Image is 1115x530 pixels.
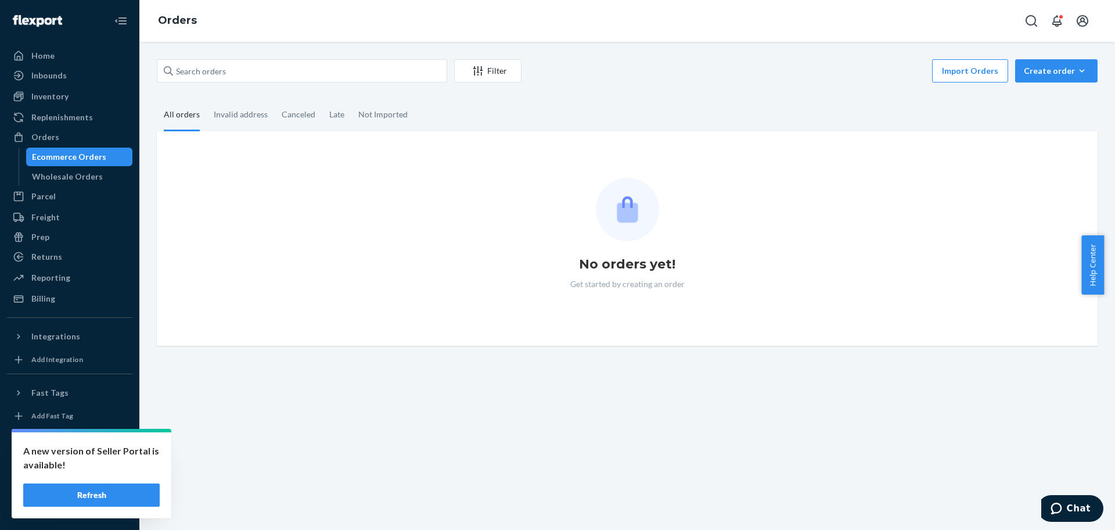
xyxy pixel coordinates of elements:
button: Talk to Support [7,458,132,477]
a: Settings [7,438,132,457]
a: Inventory [7,87,132,106]
a: Help Center [7,478,132,496]
a: Billing [7,289,132,308]
div: Filter [455,65,521,77]
button: Open notifications [1045,9,1069,33]
div: Billing [31,293,55,305]
p: A new version of Seller Portal is available! [23,444,160,472]
div: Not Imported [358,99,408,130]
div: Canceled [282,99,315,130]
button: Give Feedback [7,497,132,516]
div: Prep [31,231,49,243]
button: Fast Tags [7,384,132,402]
a: Orders [158,14,197,27]
div: Add Integration [31,354,83,364]
a: Prep [7,228,132,246]
div: Inventory [31,91,69,102]
button: Open Search Box [1020,9,1043,33]
div: Parcel [31,191,56,202]
div: Orders [31,131,59,143]
p: Get started by creating an order [570,278,685,290]
div: Add Fast Tag [31,411,73,421]
a: Orders [7,128,132,146]
a: Freight [7,208,132,227]
a: Parcel [7,187,132,206]
iframe: Opens a widget where you can chat to one of our agents [1041,495,1103,524]
div: Integrations [31,331,80,342]
button: Integrations [7,327,132,346]
div: Home [31,50,55,62]
a: Replenishments [7,108,132,127]
div: Create order [1024,65,1089,77]
a: Home [7,46,132,65]
h1: No orders yet! [579,255,675,274]
button: Close Navigation [109,9,132,33]
a: Wholesale Orders [26,167,133,186]
button: Help Center [1081,235,1104,295]
div: Reporting [31,272,70,284]
a: Inbounds [7,66,132,85]
a: Returns [7,248,132,266]
div: Replenishments [31,112,93,123]
div: Late [329,99,344,130]
button: Import Orders [932,59,1008,83]
a: Add Integration [7,350,132,369]
a: Ecommerce Orders [26,148,133,166]
div: All orders [164,99,200,131]
div: Freight [31,212,60,223]
div: Inbounds [31,70,67,81]
div: Wholesale Orders [32,171,103,182]
img: Flexport logo [13,15,62,27]
button: Create order [1015,59,1098,83]
div: Returns [31,251,62,263]
a: Add Fast Tag [7,407,132,425]
a: Reporting [7,268,132,287]
button: Refresh [23,484,160,507]
ol: breadcrumbs [149,4,206,38]
img: Empty list [596,178,659,241]
input: Search orders [157,59,447,83]
button: Open account menu [1071,9,1094,33]
div: Ecommerce Orders [32,151,106,163]
div: Fast Tags [31,387,69,399]
div: Invalid address [214,99,268,130]
button: Filter [454,59,521,83]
